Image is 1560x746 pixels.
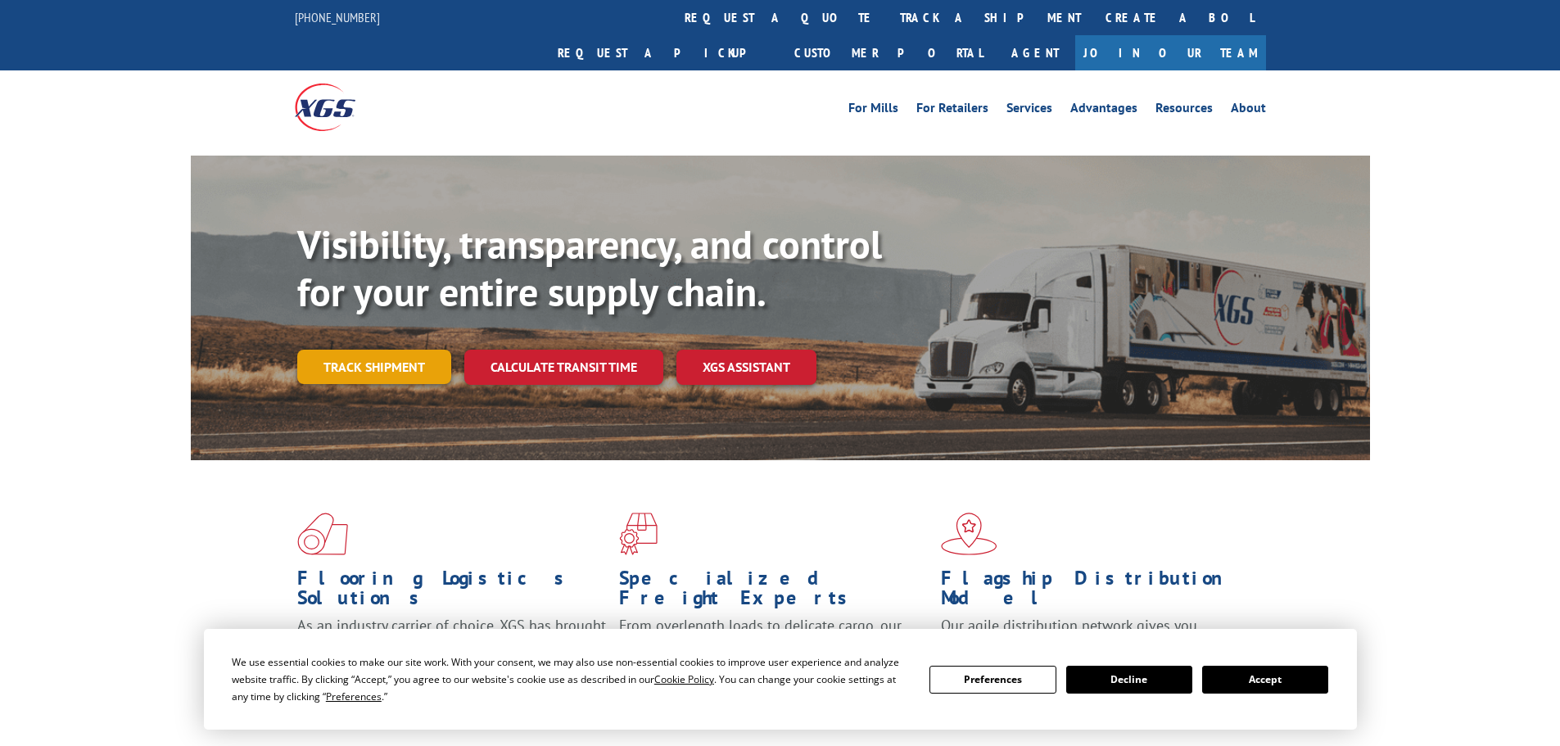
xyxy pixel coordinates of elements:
[297,513,348,555] img: xgs-icon-total-supply-chain-intelligence-red
[1066,666,1192,694] button: Decline
[1155,102,1213,120] a: Resources
[295,9,380,25] a: [PHONE_NUMBER]
[929,666,1056,694] button: Preferences
[297,616,606,674] span: As an industry carrier of choice, XGS has brought innovation and dedication to flooring logistics...
[619,513,658,555] img: xgs-icon-focused-on-flooring-red
[995,35,1075,70] a: Agent
[848,102,898,120] a: For Mills
[782,35,995,70] a: Customer Portal
[297,568,607,616] h1: Flooring Logistics Solutions
[1070,102,1137,120] a: Advantages
[1075,35,1266,70] a: Join Our Team
[941,568,1250,616] h1: Flagship Distribution Model
[1231,102,1266,120] a: About
[326,689,382,703] span: Preferences
[204,629,1357,730] div: Cookie Consent Prompt
[941,513,997,555] img: xgs-icon-flagship-distribution-model-red
[1202,666,1328,694] button: Accept
[916,102,988,120] a: For Retailers
[545,35,782,70] a: Request a pickup
[1006,102,1052,120] a: Services
[232,653,910,705] div: We use essential cookies to make our site work. With your consent, we may also use non-essential ...
[619,568,929,616] h1: Specialized Freight Experts
[941,616,1242,654] span: Our agile distribution network gives you nationwide inventory management on demand.
[297,350,451,384] a: Track shipment
[619,616,929,689] p: From overlength loads to delicate cargo, our experienced staff knows the best way to move your fr...
[464,350,663,385] a: Calculate transit time
[676,350,816,385] a: XGS ASSISTANT
[297,219,882,317] b: Visibility, transparency, and control for your entire supply chain.
[654,672,714,686] span: Cookie Policy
